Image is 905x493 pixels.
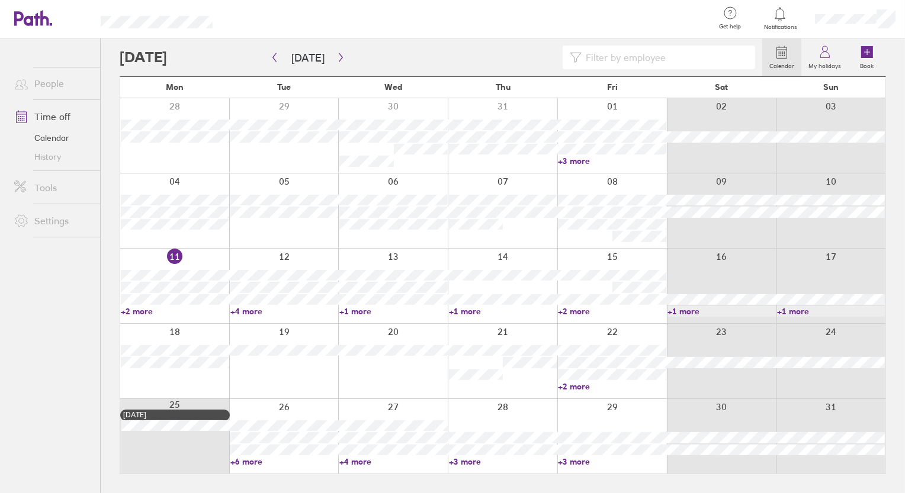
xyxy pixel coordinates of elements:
span: Thu [496,82,511,92]
a: +1 more [339,306,448,317]
a: +3 more [449,456,557,467]
span: Notifications [761,24,800,31]
a: History [5,147,100,166]
a: Book [848,38,886,76]
a: +2 more [558,306,666,317]
span: Sat [715,82,728,92]
span: Wed [385,82,403,92]
span: Get help [711,23,749,30]
a: +1 more [449,306,557,317]
a: People [5,72,100,95]
button: [DATE] [282,48,334,67]
a: +1 more [777,306,885,317]
span: Tue [277,82,291,92]
a: Calendar [762,38,801,76]
div: [DATE] [123,411,227,419]
a: My holidays [801,38,848,76]
label: Book [853,59,881,70]
span: Mon [166,82,184,92]
a: Calendar [5,128,100,147]
a: Settings [5,209,100,233]
a: +1 more [667,306,776,317]
label: Calendar [762,59,801,70]
a: +3 more [558,156,666,166]
a: Notifications [761,6,800,31]
span: Fri [607,82,618,92]
a: +2 more [121,306,229,317]
a: +6 more [230,456,339,467]
a: +2 more [558,381,666,392]
a: Tools [5,176,100,199]
span: Sun [823,82,839,92]
input: Filter by employee [582,46,749,69]
a: Time off [5,105,100,128]
a: +4 more [230,306,339,317]
a: +4 more [339,456,448,467]
a: +3 more [558,456,666,467]
label: My holidays [801,59,848,70]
